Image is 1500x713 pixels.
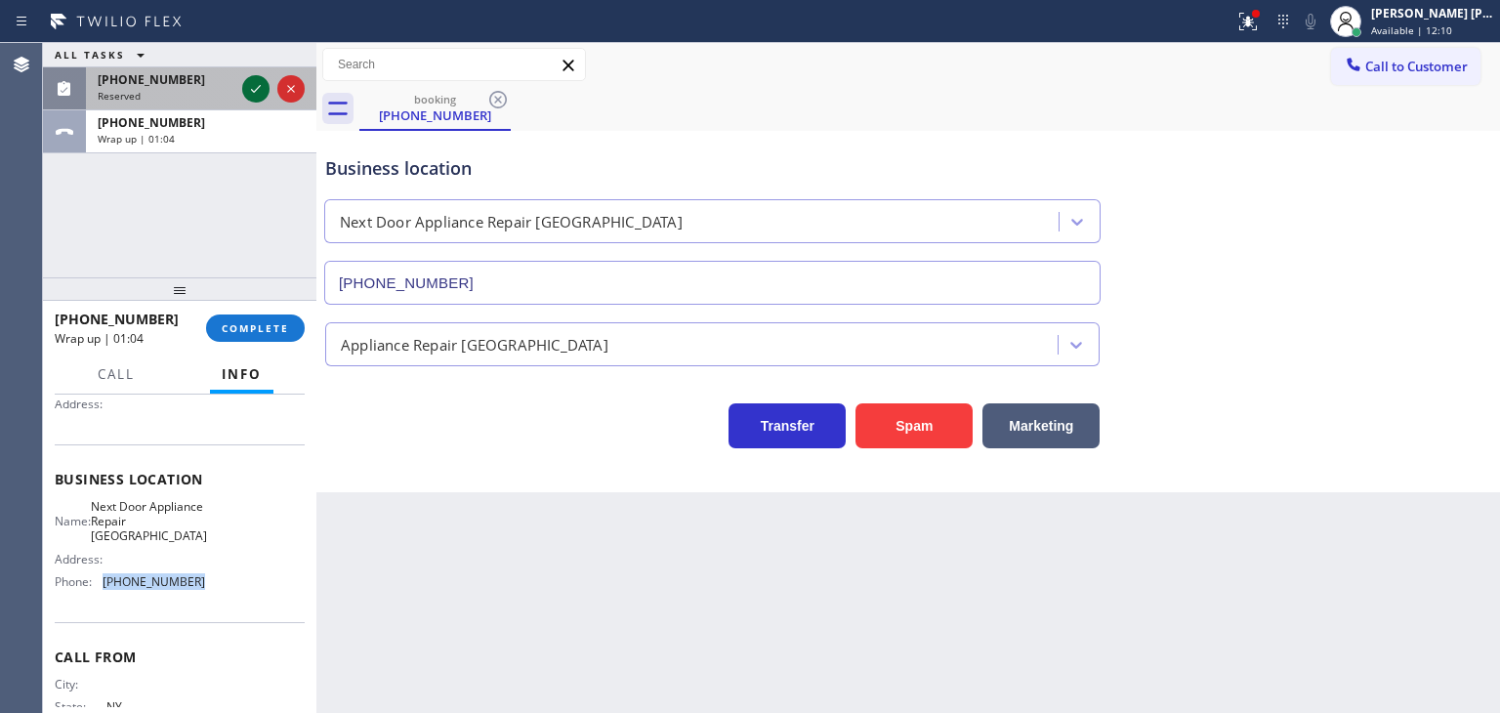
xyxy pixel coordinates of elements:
[98,114,205,131] span: [PHONE_NUMBER]
[55,677,106,692] span: City:
[361,92,509,106] div: booking
[1331,48,1480,85] button: Call to Customer
[55,514,91,528] span: Name:
[325,155,1100,182] div: Business location
[55,574,103,589] span: Phone:
[222,365,262,383] span: Info
[277,75,305,103] button: Reject
[55,330,144,347] span: Wrap up | 01:04
[982,403,1100,448] button: Marketing
[361,87,509,129] div: (631) 305-6781
[1297,8,1324,35] button: Mute
[206,315,305,342] button: COMPLETE
[361,106,509,124] div: [PHONE_NUMBER]
[222,321,289,335] span: COMPLETE
[55,552,106,566] span: Address:
[341,333,608,356] div: Appliance Repair [GEOGRAPHIC_DATA]
[98,132,175,146] span: Wrap up | 01:04
[98,365,135,383] span: Call
[1365,58,1468,75] span: Call to Customer
[1371,23,1452,37] span: Available | 12:10
[91,499,207,544] span: Next Door Appliance Repair [GEOGRAPHIC_DATA]
[55,310,179,328] span: [PHONE_NUMBER]
[242,75,270,103] button: Accept
[55,648,305,666] span: Call From
[98,71,205,88] span: [PHONE_NUMBER]
[729,403,846,448] button: Transfer
[210,356,273,394] button: Info
[55,470,305,488] span: Business location
[103,574,205,589] span: [PHONE_NUMBER]
[55,48,125,62] span: ALL TASKS
[855,403,973,448] button: Spam
[340,211,683,233] div: Next Door Appliance Repair [GEOGRAPHIC_DATA]
[86,356,146,394] button: Call
[323,49,585,80] input: Search
[98,89,141,103] span: Reserved
[324,261,1101,305] input: Phone Number
[1371,5,1494,21] div: [PERSON_NAME] [PERSON_NAME]
[55,397,106,411] span: Address:
[43,43,164,66] button: ALL TASKS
